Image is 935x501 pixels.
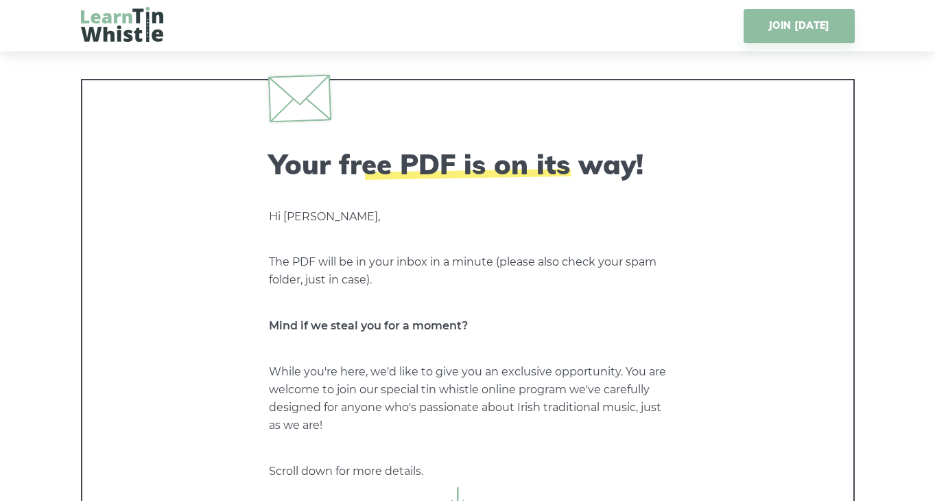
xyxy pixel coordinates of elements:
[269,253,667,289] p: The PDF will be in your inbox in a minute (please also check your spam folder, just in case).
[744,9,854,43] a: JOIN [DATE]
[268,74,331,122] img: envelope.svg
[269,363,667,434] p: While you're here, we'd like to give you an exclusive opportunity. You are welcome to join our sp...
[269,148,667,180] h2: Your free PDF is on its way!
[269,319,468,332] strong: Mind if we steal you for a moment?
[269,463,667,480] p: Scroll down for more details.
[269,208,667,226] p: Hi [PERSON_NAME],
[81,7,163,42] img: LearnTinWhistle.com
